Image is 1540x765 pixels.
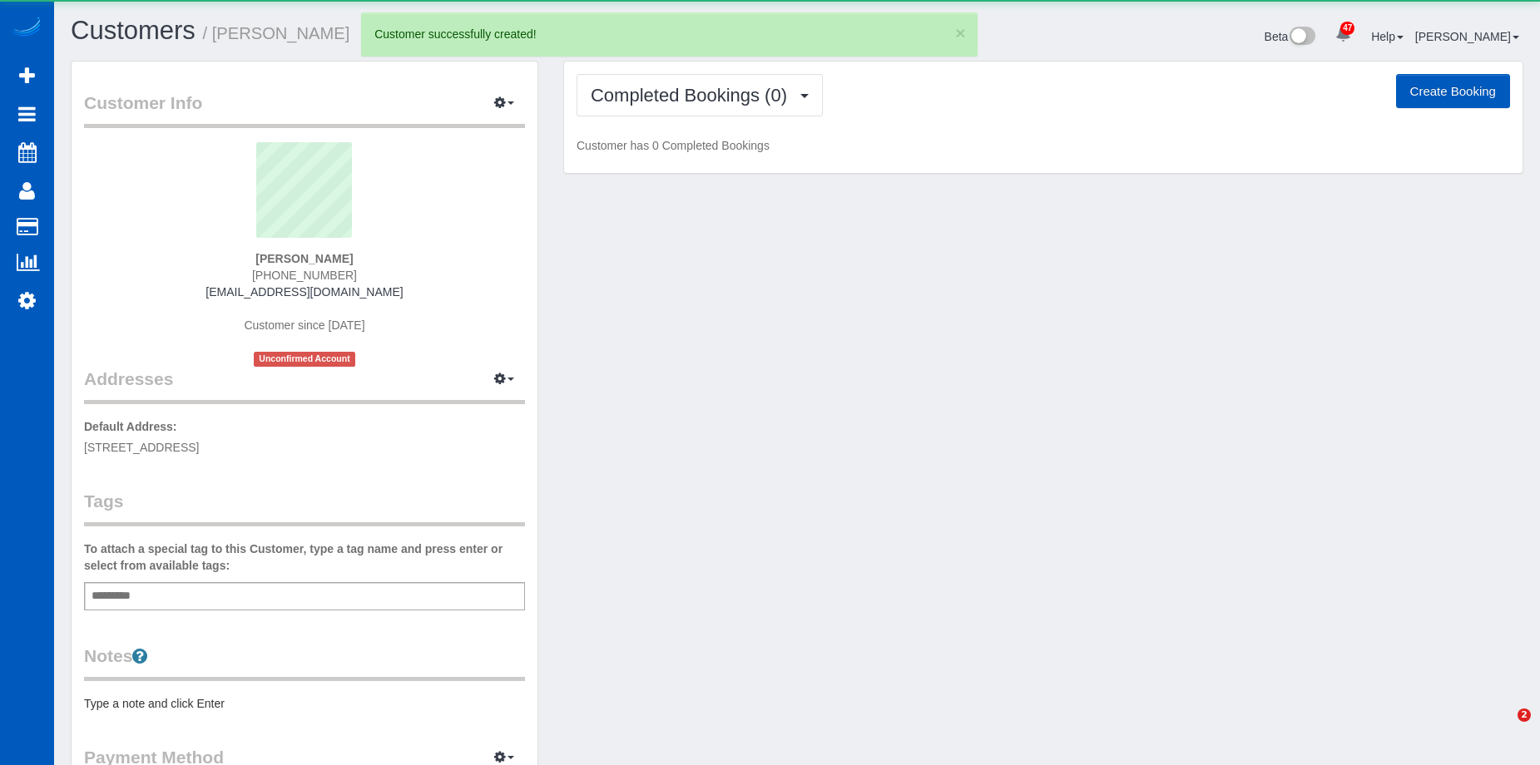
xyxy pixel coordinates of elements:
a: [EMAIL_ADDRESS][DOMAIN_NAME] [205,285,403,299]
legend: Tags [84,489,525,526]
span: Unconfirmed Account [254,352,355,366]
pre: Type a note and click Enter [84,695,525,712]
label: To attach a special tag to this Customer, type a tag name and press enter or select from availabl... [84,540,525,574]
div: Customer successfully created! [374,26,963,42]
button: Create Booking [1396,74,1510,109]
a: Customers [71,16,196,45]
iframe: Intercom live chat [1483,708,1523,748]
small: / [PERSON_NAME] [203,24,350,42]
img: New interface [1288,27,1315,48]
span: 2 [1518,708,1531,722]
label: Default Address: [84,418,177,435]
button: × [955,24,965,42]
img: Automaid Logo [10,17,43,40]
p: Customer has 0 Completed Bookings [577,137,1510,154]
span: Completed Bookings (0) [591,85,795,106]
a: [PERSON_NAME] [1415,30,1519,43]
a: 47 [1327,17,1359,53]
legend: Customer Info [84,91,525,128]
span: 47 [1340,22,1354,35]
a: Help [1371,30,1404,43]
a: Beta [1265,30,1316,43]
span: [STREET_ADDRESS] [84,441,199,454]
strong: [PERSON_NAME] [255,252,353,265]
legend: Notes [84,644,525,681]
button: Completed Bookings (0) [577,74,823,116]
span: Customer since [DATE] [244,318,364,332]
span: [PHONE_NUMBER] [252,269,357,282]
